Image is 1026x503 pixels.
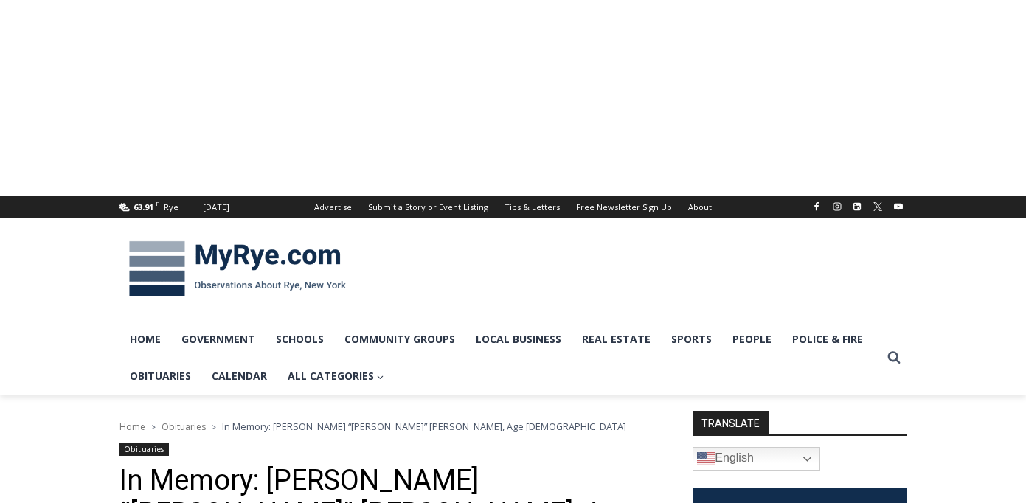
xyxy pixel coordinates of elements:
span: In Memory: [PERSON_NAME] “[PERSON_NAME]” [PERSON_NAME], Age [DEMOGRAPHIC_DATA] [222,420,626,433]
a: Instagram [828,198,846,215]
a: Community Groups [334,321,465,358]
a: YouTube [890,198,907,215]
a: Real Estate [572,321,661,358]
a: Calendar [201,358,277,395]
a: Obituaries [119,358,201,395]
div: [DATE] [203,201,229,214]
a: Linkedin [848,198,866,215]
a: Free Newsletter Sign Up [568,196,680,218]
nav: Secondary Navigation [306,196,720,218]
div: Rye [164,201,178,214]
a: Local Business [465,321,572,358]
a: Submit a Story or Event Listing [360,196,496,218]
span: 63.91 [134,201,153,212]
a: Advertise [306,196,360,218]
a: Government [171,321,266,358]
a: People [722,321,782,358]
img: en [697,450,715,468]
button: View Search Form [881,344,907,371]
span: > [151,422,156,432]
span: F [156,199,159,207]
a: Obituaries [162,420,206,433]
a: Home [119,321,171,358]
a: Sports [661,321,722,358]
a: Facebook [808,198,825,215]
a: All Categories [277,358,395,395]
a: Schools [266,321,334,358]
strong: TRANSLATE [693,411,769,434]
nav: Breadcrumbs [119,419,654,434]
a: English [693,447,820,471]
a: About [680,196,720,218]
span: All Categories [288,368,384,384]
nav: Primary Navigation [119,321,881,395]
a: Tips & Letters [496,196,568,218]
span: > [212,422,216,432]
a: X [869,198,887,215]
a: Obituaries [119,443,169,456]
a: Police & Fire [782,321,873,358]
a: Home [119,420,145,433]
img: MyRye.com [119,231,356,308]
